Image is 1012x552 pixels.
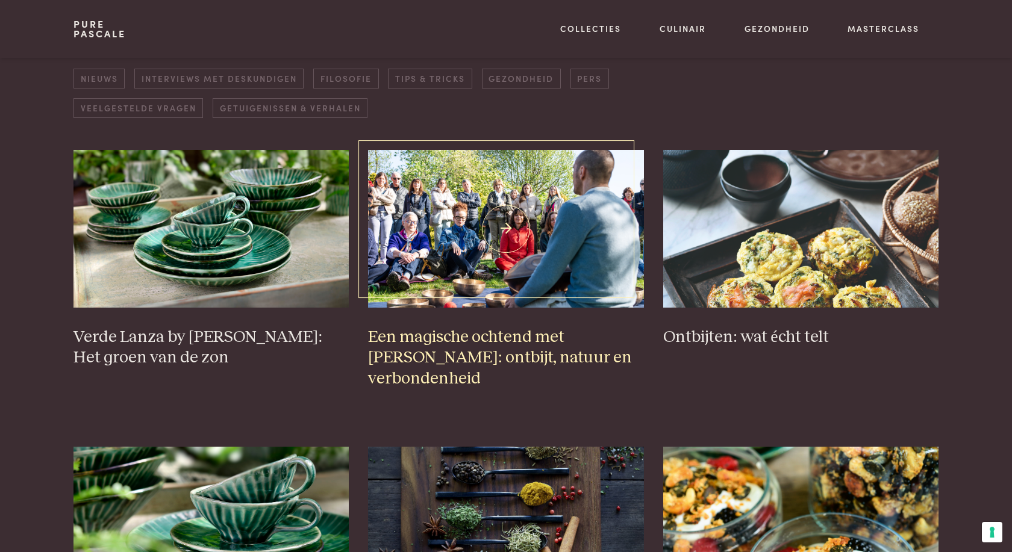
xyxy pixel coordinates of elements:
[73,69,125,88] a: Nieuws
[368,327,644,389] h3: Een magische ochtend met [PERSON_NAME]: ontbijt, natuur en verbondenheid
[73,98,203,118] a: Veelgestelde vragen
[134,69,304,88] a: Interviews met deskundigen
[982,522,1002,542] button: Uw voorkeuren voor toestemming voor trackingtechnologieën
[663,327,939,348] h3: Ontbijten: wat écht telt
[663,150,939,307] img: creatieve ontbijteitjes_02
[368,150,644,307] img: 250421-lannoo-pascale-naessens_0012
[213,98,367,118] a: Getuigenissen & Verhalen
[660,22,706,35] a: Culinair
[73,327,349,368] h3: Verde Lanza by [PERSON_NAME]: Het groen van de zon
[570,69,609,88] a: Pers
[73,19,126,39] a: PurePascale
[745,22,810,35] a: Gezondheid
[848,22,919,35] a: Masterclass
[388,69,472,88] a: Tips & Tricks
[313,69,378,88] a: Filosofie
[560,22,621,35] a: Collecties
[368,150,644,398] a: 250421-lannoo-pascale-naessens_0012 Een magische ochtend met [PERSON_NAME]: ontbijt, natuur en ve...
[73,150,349,398] a: Verde Lanza by [PERSON_NAME]: Het groen van de zon
[663,150,939,398] a: creatieve ontbijteitjes_02 Ontbijten: wat écht telt
[482,69,561,88] a: Gezondheid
